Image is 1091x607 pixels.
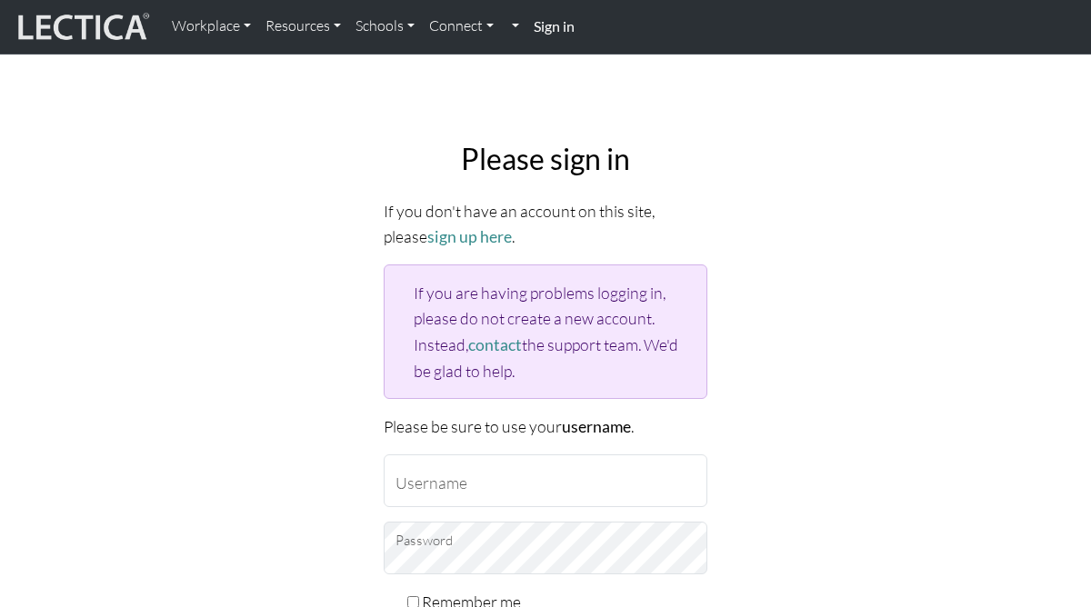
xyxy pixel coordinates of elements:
[384,264,707,399] div: If you are having problems logging in, please do not create a new account. Instead, the support t...
[562,417,631,436] strong: username
[468,335,522,354] a: contact
[384,142,707,176] h2: Please sign in
[384,454,707,507] input: Username
[427,227,512,246] a: sign up here
[348,7,422,45] a: Schools
[258,7,348,45] a: Resources
[384,413,707,440] p: Please be sure to use your .
[526,7,582,46] a: Sign in
[384,198,707,250] p: If you don't have an account on this site, please .
[165,7,258,45] a: Workplace
[534,17,575,35] strong: Sign in
[422,7,501,45] a: Connect
[14,10,150,45] img: lecticalive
